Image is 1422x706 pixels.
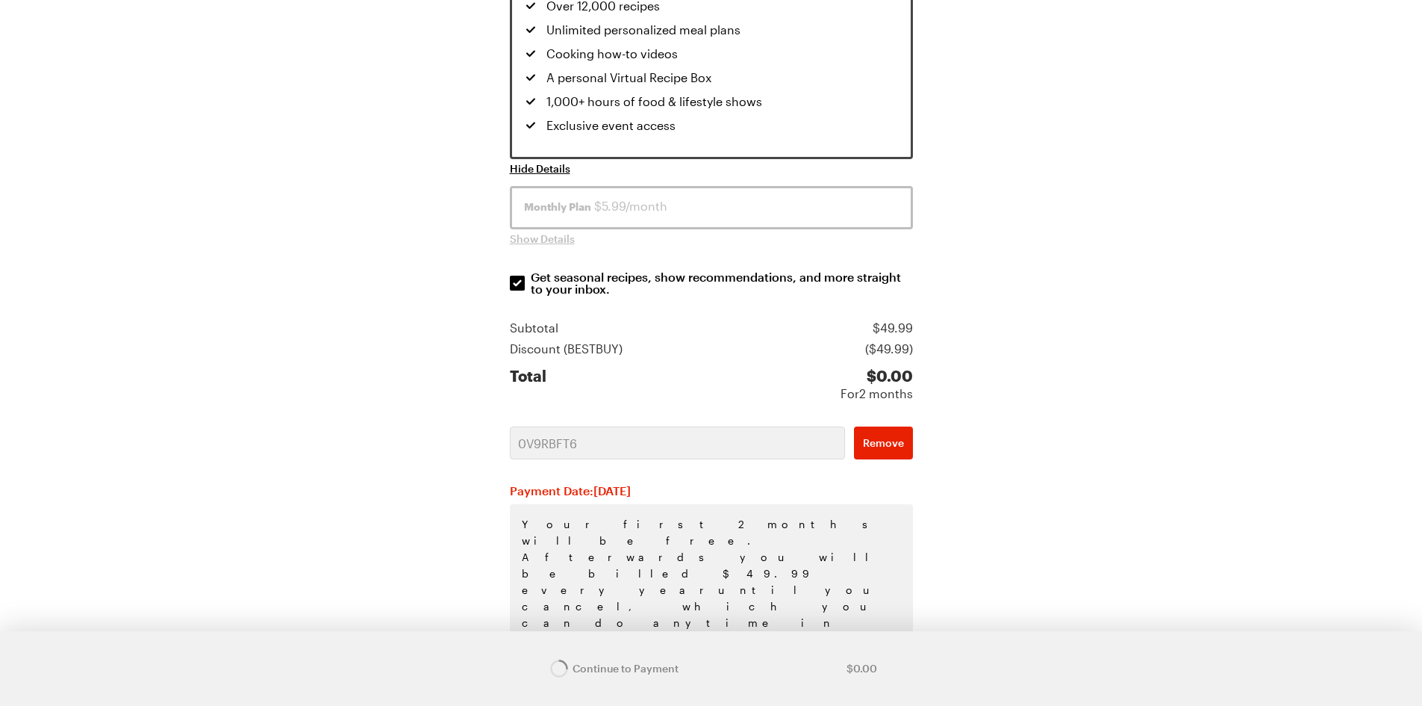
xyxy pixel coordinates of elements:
[510,232,575,247] button: Show Details
[863,436,904,450] span: Remove
[510,427,845,459] input: Promo Code
[546,45,678,63] span: Cooking how-to videos
[524,199,591,214] span: Monthly Plan
[510,319,913,403] section: Price summary
[524,197,899,215] div: $5.99/month
[510,276,525,291] input: Get seasonal recipes, show recommendations, and more straight to your inbox.
[546,21,740,39] span: Unlimited personalized meal plans
[510,340,623,358] div: Discount ( BESTBUY )
[546,93,762,111] span: 1,000+ hours of food & lifestyle shows
[510,504,913,693] p: Your first 2 months will be free. Afterwards you will be billed $49.99 every year until you cance...
[510,483,913,498] h2: Payment Date: [DATE]
[531,271,914,295] p: Get seasonal recipes, show recommendations, and more straight to your inbox.
[873,319,913,337] div: $ 49.99
[854,427,913,459] button: Remove
[510,161,570,176] button: Hide Details
[546,69,711,87] span: A personal Virtual Recipe Box
[841,367,913,385] div: $ 0.00
[841,385,913,403] div: For 2 months
[546,117,676,134] span: Exclusive event access
[510,367,546,403] div: Total
[865,340,913,358] div: ( $49.99 )
[510,319,558,337] div: Subtotal
[510,186,913,229] button: Monthly Plan $5.99/month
